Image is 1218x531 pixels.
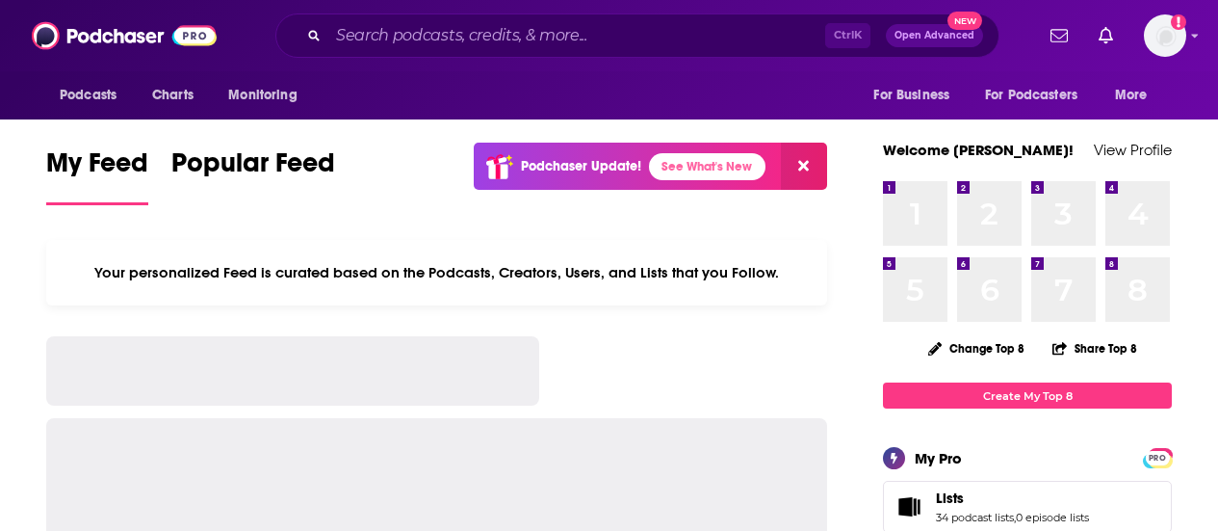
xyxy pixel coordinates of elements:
button: Open AdvancedNew [886,24,983,47]
div: Search podcasts, credits, & more... [275,13,999,58]
span: Popular Feed [171,146,335,191]
button: Change Top 8 [917,336,1036,360]
a: Lists [890,493,928,520]
div: Your personalized Feed is curated based on the Podcasts, Creators, Users, and Lists that you Follow. [46,240,827,305]
button: open menu [46,77,142,114]
a: Charts [140,77,205,114]
span: PRO [1146,451,1169,465]
span: , [1014,511,1016,524]
button: open menu [215,77,322,114]
button: Share Top 8 [1051,330,1138,367]
span: My Feed [46,146,148,191]
a: View Profile [1094,141,1172,159]
div: My Pro [915,449,962,467]
a: PRO [1146,450,1169,465]
span: More [1115,82,1148,109]
button: open menu [860,77,973,114]
p: Podchaser Update! [521,158,641,174]
span: Open Advanced [894,31,974,40]
button: Show profile menu [1144,14,1186,57]
a: Show notifications dropdown [1043,19,1075,52]
span: For Podcasters [985,82,1077,109]
a: Welcome [PERSON_NAME]! [883,141,1074,159]
img: User Profile [1144,14,1186,57]
span: Ctrl K [825,23,870,48]
button: open menu [1101,77,1172,114]
a: Popular Feed [171,146,335,205]
a: 0 episode lists [1016,511,1089,524]
a: My Feed [46,146,148,205]
span: Lists [936,490,964,507]
a: Create My Top 8 [883,383,1172,409]
a: 34 podcast lists [936,511,1014,524]
span: Monitoring [228,82,297,109]
input: Search podcasts, credits, & more... [328,20,825,51]
span: For Business [873,82,949,109]
a: See What's New [649,153,765,180]
svg: Add a profile image [1171,14,1186,30]
span: Logged in as AtriaBooks [1144,14,1186,57]
span: New [947,12,982,30]
a: Show notifications dropdown [1091,19,1121,52]
span: Podcasts [60,82,117,109]
a: Lists [936,490,1089,507]
button: open menu [972,77,1105,114]
span: Charts [152,82,194,109]
img: Podchaser - Follow, Share and Rate Podcasts [32,17,217,54]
